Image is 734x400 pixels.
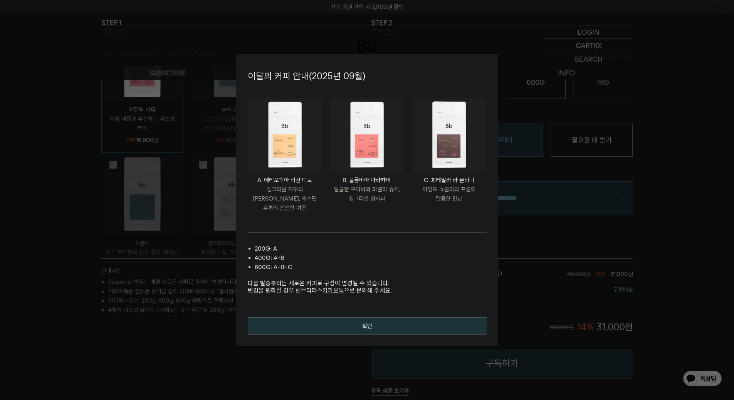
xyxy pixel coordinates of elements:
[248,185,322,213] p: 싱그러운 자두와 [PERSON_NAME], 재스민 우롱의 은은한 여운
[255,263,487,272] li: 600g: A+B+C
[248,176,322,185] p: A. 에티오피아 비샨 디모
[322,287,344,294] a: 카카오톡
[255,253,487,263] li: 400g: A+B
[248,65,487,86] p: 이달의 커피 안내(2025년 09월)
[412,98,486,172] img: #285
[248,98,322,172] img: #285
[248,272,487,294] p: 다음 발송부터는 새로운 커피로 구성이 변경될 수 있습니다. 변경을 원하실 경우 빈브라더스 으로 문의해 주세요.
[248,317,487,335] button: 확인
[412,185,486,203] p: 아망드 쇼콜라와 프룬의 달콤한 만남
[412,176,486,185] p: C. 과테말라 라 몬타냐
[330,176,404,185] p: B. 콜롬비아 마라카이
[330,185,404,203] p: 달콤한 구아바와 파넬라 슈거, 싱그러운 청사과
[255,244,487,253] li: 200g: A
[330,98,404,172] img: #285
